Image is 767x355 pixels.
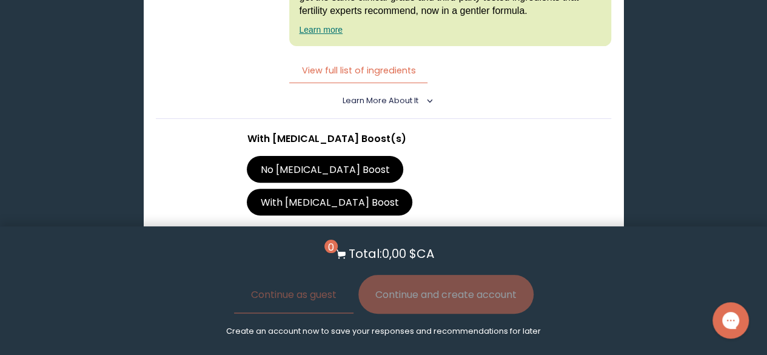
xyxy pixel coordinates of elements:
button: View full list of ingredients [289,58,427,83]
label: No [MEDICAL_DATA] Boost [247,156,403,183]
label: With [MEDICAL_DATA] Boost [247,189,412,215]
span: 0 [324,240,338,253]
button: Continue and create account [358,275,534,314]
span: Learn More About it [343,95,418,106]
i: < [422,98,433,104]
button: Continue as guest [234,275,353,314]
iframe: Gorgias live chat messenger [706,298,755,343]
p: Total: 0,00 $CA [349,245,434,263]
a: Learn more [299,25,343,35]
p: With [MEDICAL_DATA] Boost(s) [247,131,520,146]
p: Create an account now to save your responses and recommendations for later [226,326,541,337]
summary: Learn More About it < [343,95,424,106]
